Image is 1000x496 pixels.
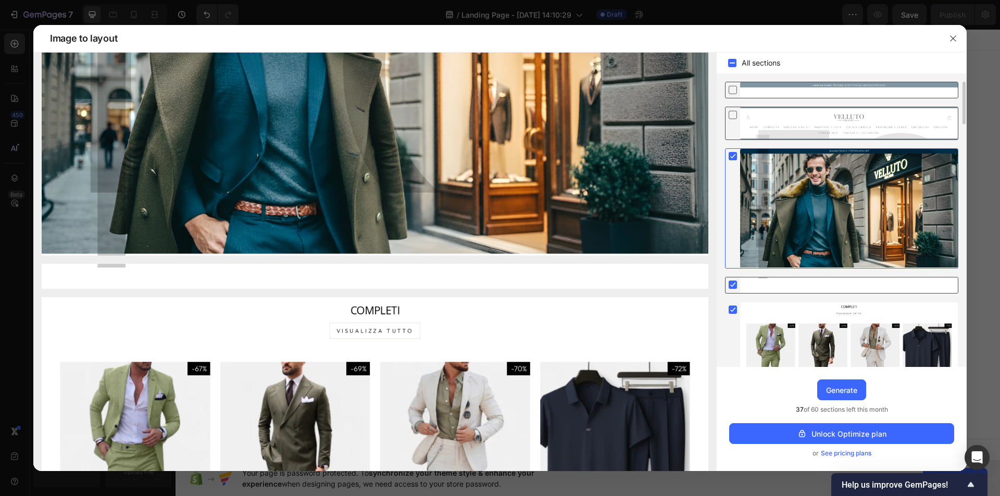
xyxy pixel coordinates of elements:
[342,298,482,306] div: Start with Generating from URL or image
[826,385,857,396] div: Generate
[742,57,780,69] span: All sections
[50,32,117,45] span: Image to layout
[842,480,965,490] span: Help us improve GemPages!
[729,423,954,444] button: Unlock Optimize plan
[796,404,888,415] span: of 60 sections left this month
[817,379,866,400] button: Generate
[796,405,804,413] span: 37
[842,478,977,491] button: Show survey - Help us improve GemPages!
[965,445,990,470] div: Open Intercom Messenger
[729,448,954,459] div: or
[821,448,871,459] span: See pricing plans
[337,239,408,260] button: Add sections
[415,239,488,260] button: Add elements
[349,219,476,231] div: Start with Sections from sidebar
[797,428,886,439] div: Unlock Optimize plan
